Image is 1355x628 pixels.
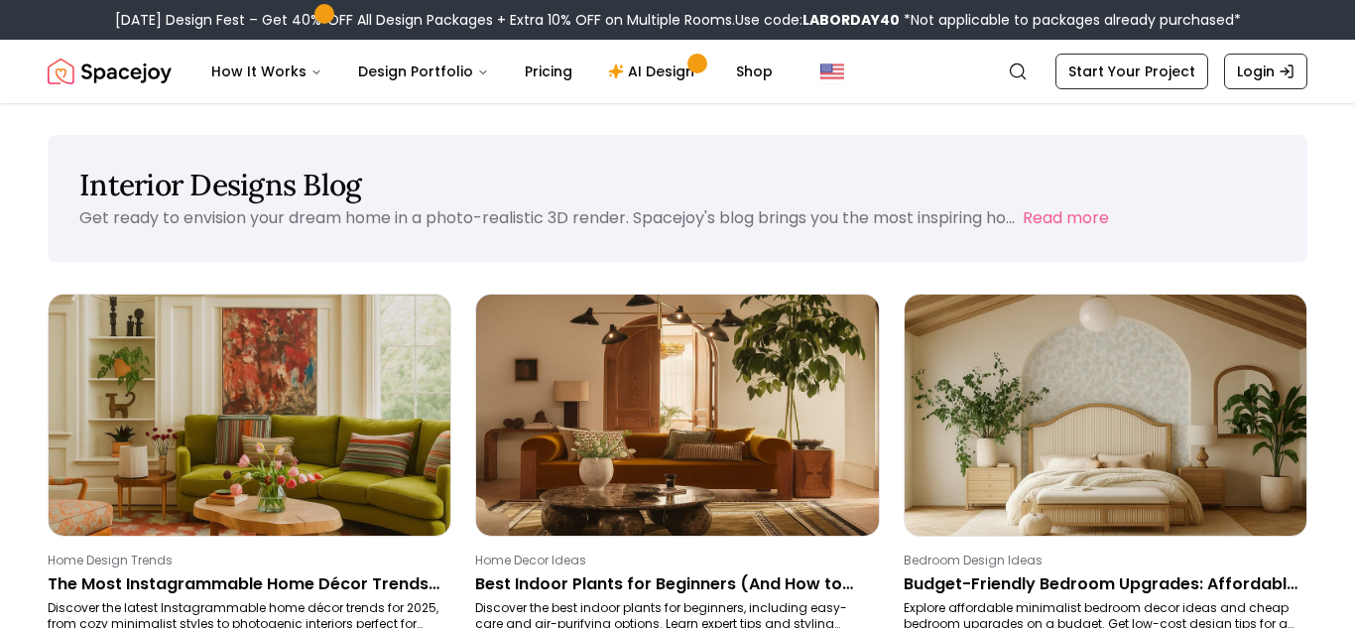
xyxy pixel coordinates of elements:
p: Bedroom Design Ideas [904,553,1299,568]
p: Home Decor Ideas [475,553,871,568]
a: Spacejoy [48,52,172,91]
p: Best Indoor Plants for Beginners (And How to Keep Them Alive) [475,572,871,596]
span: Use code: [735,10,900,30]
p: Home Design Trends [48,553,443,568]
a: Start Your Project [1055,54,1208,89]
button: Read more [1023,206,1109,230]
img: The Most Instagrammable Home Décor Trends of 2025 [49,295,450,536]
img: Budget-Friendly Bedroom Upgrades: Affordable Ideas for a Stylish Space [905,295,1306,536]
img: Spacejoy Logo [48,52,172,91]
a: Login [1224,54,1307,89]
a: Shop [720,52,789,91]
span: *Not applicable to packages already purchased* [900,10,1241,30]
button: Design Portfolio [342,52,505,91]
img: Best Indoor Plants for Beginners (And How to Keep Them Alive) [476,295,878,536]
nav: Main [195,52,789,91]
p: The Most Instagrammable Home Décor Trends of 2025 [48,572,443,596]
a: AI Design [592,52,716,91]
p: Get ready to envision your dream home in a photo-realistic 3D render. Spacejoy's blog brings you ... [79,206,1015,229]
img: United States [820,60,844,83]
h1: Interior Designs Blog [79,167,1276,202]
p: Budget-Friendly Bedroom Upgrades: Affordable Ideas for a Stylish Space [904,572,1299,596]
div: [DATE] Design Fest – Get 40% OFF All Design Packages + Extra 10% OFF on Multiple Rooms. [115,10,1241,30]
a: Pricing [509,52,588,91]
button: How It Works [195,52,338,91]
b: LABORDAY40 [802,10,900,30]
nav: Global [48,40,1307,103]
